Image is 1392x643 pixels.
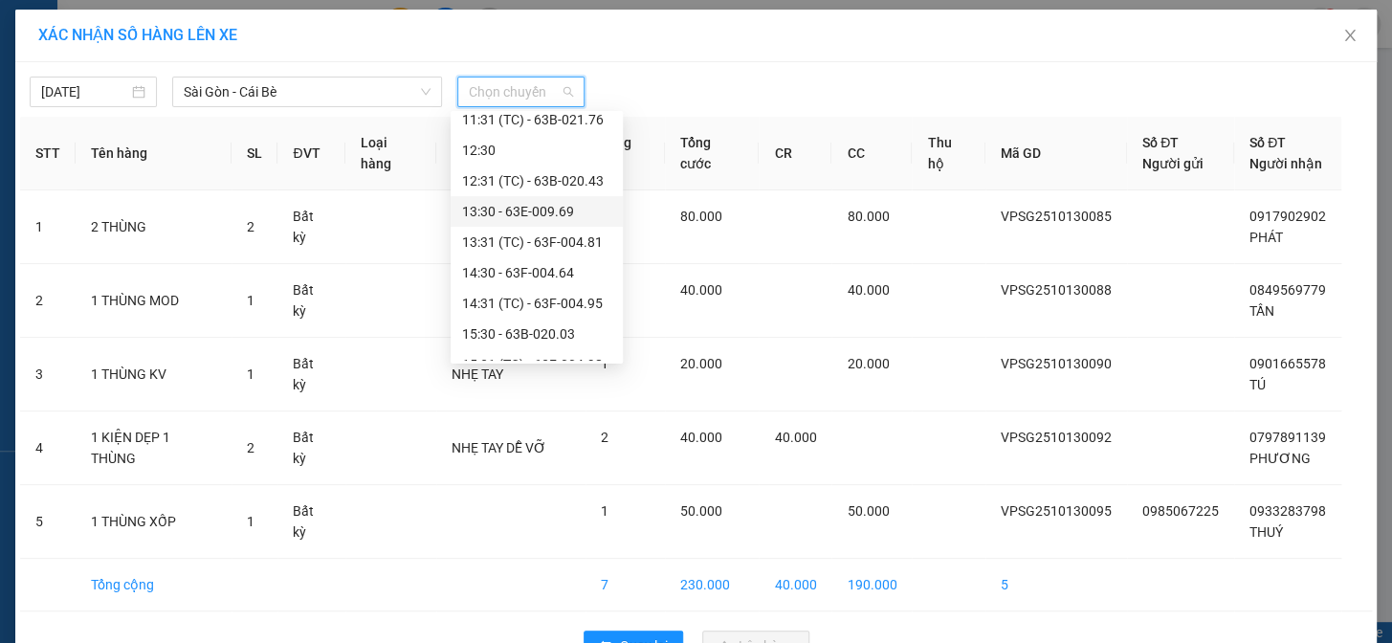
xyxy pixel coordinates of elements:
[1142,156,1204,171] span: Người gửi
[247,440,254,455] span: 2
[345,117,435,190] th: Loại hàng
[665,559,760,611] td: 230.000
[1249,156,1322,171] span: Người nhận
[232,117,277,190] th: SL
[247,219,254,234] span: 2
[1249,430,1326,445] span: 0797891139
[665,117,760,190] th: Tổng cước
[462,109,611,130] div: 11:31 (TC) - 63B-021.76
[1001,430,1112,445] span: VPSG2510130092
[277,411,345,485] td: Bất kỳ
[277,485,345,559] td: Bất kỳ
[247,366,254,382] span: 1
[462,323,611,344] div: 15:30 - 63B-020.03
[680,356,722,371] span: 20.000
[20,264,76,338] td: 2
[912,117,985,190] th: Thu hộ
[462,354,611,375] div: 15:31 (TC) - 63F-004.98
[1249,209,1326,224] span: 0917902902
[20,117,76,190] th: STT
[462,262,611,283] div: 14:30 - 63F-004.64
[680,209,722,224] span: 80.000
[680,503,722,519] span: 50.000
[184,78,431,106] span: Sài Gòn - Cái Bè
[452,440,546,455] span: NHẸ TAY DỄ VỠ
[20,338,76,411] td: 3
[831,117,912,190] th: CC
[774,430,816,445] span: 40.000
[1249,135,1286,150] span: Số ĐT
[985,117,1127,190] th: Mã GD
[462,201,611,222] div: 13:30 - 63E-009.69
[1001,503,1112,519] span: VPSG2510130095
[831,559,912,611] td: 190.000
[76,338,232,411] td: 1 THÙNG KV
[1249,377,1266,392] span: TÚ
[759,117,831,190] th: CR
[847,356,889,371] span: 20.000
[1142,503,1219,519] span: 0985067225
[601,503,608,519] span: 1
[20,411,76,485] td: 4
[847,503,889,519] span: 50.000
[76,264,232,338] td: 1 THÙNG MOD
[1323,10,1377,63] button: Close
[20,485,76,559] td: 5
[1249,503,1326,519] span: 0933283798
[76,485,232,559] td: 1 THÙNG XỐP
[277,190,345,264] td: Bất kỳ
[277,338,345,411] td: Bất kỳ
[985,559,1127,611] td: 5
[586,559,665,611] td: 7
[759,559,831,611] td: 40.000
[601,356,608,371] span: 1
[462,170,611,191] div: 12:31 (TC) - 63B-020.43
[1249,356,1326,371] span: 0901665578
[601,430,608,445] span: 2
[76,559,232,611] td: Tổng cộng
[1249,524,1283,540] span: THUÝ
[420,86,431,98] span: down
[680,282,722,298] span: 40.000
[1249,282,1326,298] span: 0849569779
[277,264,345,338] td: Bất kỳ
[462,140,611,161] div: 12:30
[1001,209,1112,224] span: VPSG2510130085
[1249,451,1311,466] span: PHƯƠNG
[452,366,503,382] span: NHẸ TAY
[1249,230,1283,245] span: PHÁT
[847,209,889,224] span: 80.000
[41,81,128,102] input: 13/10/2025
[469,78,573,106] span: Chọn chuyến
[76,117,232,190] th: Tên hàng
[247,293,254,308] span: 1
[76,411,232,485] td: 1 KIỆN DẸP 1 THÙNG
[38,26,237,44] span: XÁC NHẬN SỐ HÀNG LÊN XE
[847,282,889,298] span: 40.000
[1001,356,1112,371] span: VPSG2510130090
[247,514,254,529] span: 1
[680,430,722,445] span: 40.000
[1342,28,1358,43] span: close
[20,190,76,264] td: 1
[436,117,586,190] th: Ghi chú
[1142,135,1179,150] span: Số ĐT
[1001,282,1112,298] span: VPSG2510130088
[586,117,665,190] th: Tổng SL
[76,190,232,264] td: 2 THÙNG
[462,293,611,314] div: 14:31 (TC) - 63F-004.95
[277,117,345,190] th: ĐVT
[1249,303,1274,319] span: TẦN
[462,232,611,253] div: 13:31 (TC) - 63F-004.81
